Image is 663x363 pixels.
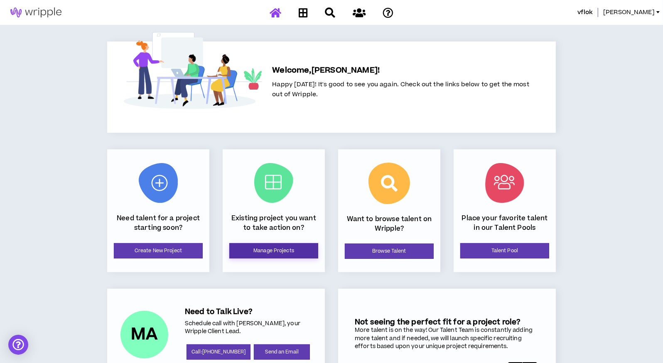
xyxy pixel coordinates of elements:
[254,344,310,360] a: Send an Email
[229,243,318,258] a: Manage Projects
[355,318,539,326] h5: Not seeing the perfect fit for a project role?
[187,344,250,360] a: Call:[PHONE_NUMBER]
[460,214,549,232] p: Place your favorite talent in our Talent Pools
[355,326,539,351] div: More talent is on the way! Our Talent Team is constantly adding more talent and if needed, we wil...
[131,326,158,342] div: MA
[114,243,203,258] a: Create New Project
[272,80,529,99] span: Happy [DATE]! It's good to see you again. Check out the links below to get the most out of Wripple.
[229,214,318,232] p: Existing project you want to take action on?
[185,320,312,336] p: Schedule call with [PERSON_NAME], your Wripple Client Lead.
[120,311,168,358] div: Mason A.
[577,8,593,17] span: vflok
[114,214,203,232] p: Need talent for a project starting soon?
[345,244,434,259] a: Browse Talent
[485,163,524,203] img: Talent Pool
[8,335,28,355] div: Open Intercom Messenger
[185,307,312,316] h5: Need to Talk Live?
[345,214,434,233] p: Want to browse talent on Wripple?
[139,163,178,203] img: New Project
[254,163,293,203] img: Current Projects
[460,243,549,258] a: Talent Pool
[603,8,655,17] span: [PERSON_NAME]
[272,65,529,76] h5: Welcome, [PERSON_NAME] !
